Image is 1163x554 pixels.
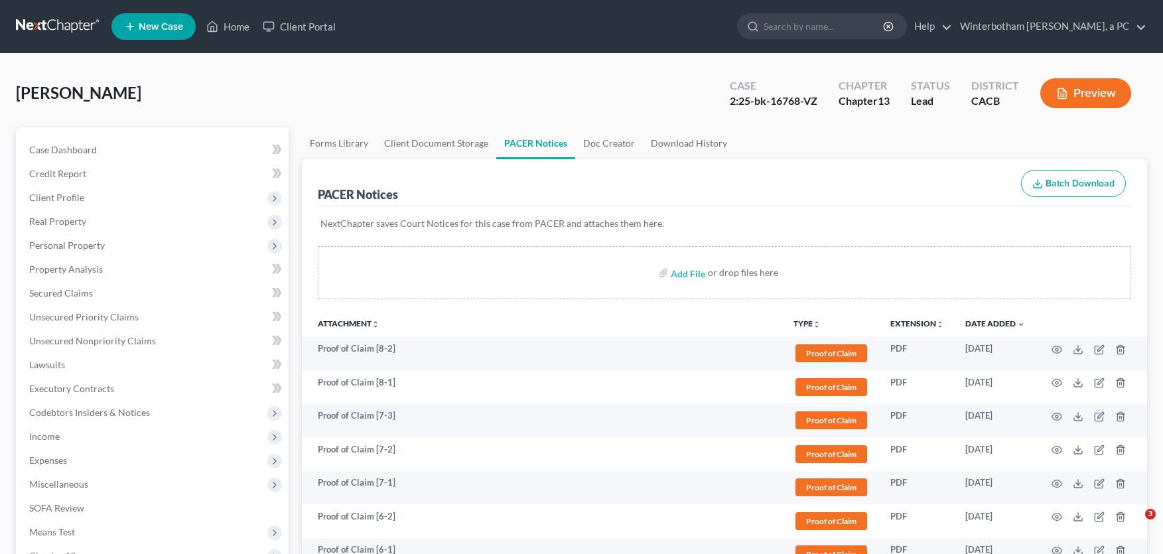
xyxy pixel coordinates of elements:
[302,504,783,538] td: Proof of Claim [6-2]
[29,216,86,227] span: Real Property
[29,526,75,537] span: Means Test
[139,22,183,32] span: New Case
[29,407,150,418] span: Codebtors Insiders & Notices
[971,78,1019,94] div: District
[953,15,1146,38] a: Winterbotham [PERSON_NAME], a PC
[29,168,86,179] span: Credit Report
[19,305,289,329] a: Unsecured Priority Claims
[955,504,1036,538] td: [DATE]
[29,359,65,370] span: Lawsuits
[19,257,289,281] a: Property Analysis
[1040,78,1131,108] button: Preview
[880,370,955,404] td: PDF
[795,512,867,530] span: Proof of Claim
[965,318,1025,328] a: Date Added expand_more
[19,353,289,377] a: Lawsuits
[200,15,256,38] a: Home
[29,335,156,346] span: Unsecured Nonpriority Claims
[302,471,783,505] td: Proof of Claim [7-1]
[955,403,1036,437] td: [DATE]
[795,344,867,362] span: Proof of Claim
[795,478,867,496] span: Proof of Claim
[643,127,735,159] a: Download History
[880,403,955,437] td: PDF
[256,15,342,38] a: Client Portal
[19,496,289,520] a: SOFA Review
[302,127,376,159] a: Forms Library
[793,342,869,364] a: Proof of Claim
[955,336,1036,370] td: [DATE]
[29,240,105,251] span: Personal Property
[730,78,817,94] div: Case
[19,329,289,353] a: Unsecured Nonpriority Claims
[29,311,139,322] span: Unsecured Priority Claims
[302,336,783,370] td: Proof of Claim [8-2]
[1046,178,1115,189] span: Batch Download
[795,378,867,396] span: Proof of Claim
[29,502,84,514] span: SOFA Review
[29,383,114,394] span: Executory Contracts
[19,162,289,186] a: Credit Report
[1145,509,1156,519] span: 3
[908,15,952,38] a: Help
[936,320,944,328] i: unfold_more
[795,445,867,463] span: Proof of Claim
[320,217,1129,230] p: NextChapter saves Court Notices for this case from PACER and attaches them here.
[302,437,783,471] td: Proof of Claim [7-2]
[793,376,869,398] a: Proof of Claim
[880,504,955,538] td: PDF
[880,471,955,505] td: PDF
[793,510,869,532] a: Proof of Claim
[1021,170,1126,198] button: Batch Download
[880,437,955,471] td: PDF
[878,94,890,107] span: 13
[813,320,821,328] i: unfold_more
[318,318,379,328] a: Attachmentunfold_more
[29,192,84,203] span: Client Profile
[795,411,867,429] span: Proof of Claim
[318,186,398,202] div: PACER Notices
[911,94,950,109] div: Lead
[575,127,643,159] a: Doc Creator
[29,431,60,442] span: Income
[839,94,890,109] div: Chapter
[955,471,1036,505] td: [DATE]
[955,437,1036,471] td: [DATE]
[955,370,1036,404] td: [DATE]
[29,478,88,490] span: Miscellaneous
[880,336,955,370] td: PDF
[29,144,97,155] span: Case Dashboard
[496,127,575,159] a: PACER Notices
[376,127,496,159] a: Client Document Storage
[29,287,93,299] span: Secured Claims
[911,78,950,94] div: Status
[19,377,289,401] a: Executory Contracts
[16,83,141,102] span: [PERSON_NAME]
[19,281,289,305] a: Secured Claims
[890,318,944,328] a: Extensionunfold_more
[730,94,817,109] div: 2:25-bk-16768-VZ
[793,409,869,431] a: Proof of Claim
[19,138,289,162] a: Case Dashboard
[793,476,869,498] a: Proof of Claim
[793,443,869,465] a: Proof of Claim
[372,320,379,328] i: unfold_more
[708,266,778,279] div: or drop files here
[793,320,821,328] button: TYPEunfold_more
[764,14,885,38] input: Search by name...
[29,454,67,466] span: Expenses
[1017,320,1025,328] i: expand_more
[971,94,1019,109] div: CACB
[1118,509,1150,541] iframe: Intercom live chat
[29,263,103,275] span: Property Analysis
[302,403,783,437] td: Proof of Claim [7-3]
[302,370,783,404] td: Proof of Claim [8-1]
[839,78,890,94] div: Chapter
